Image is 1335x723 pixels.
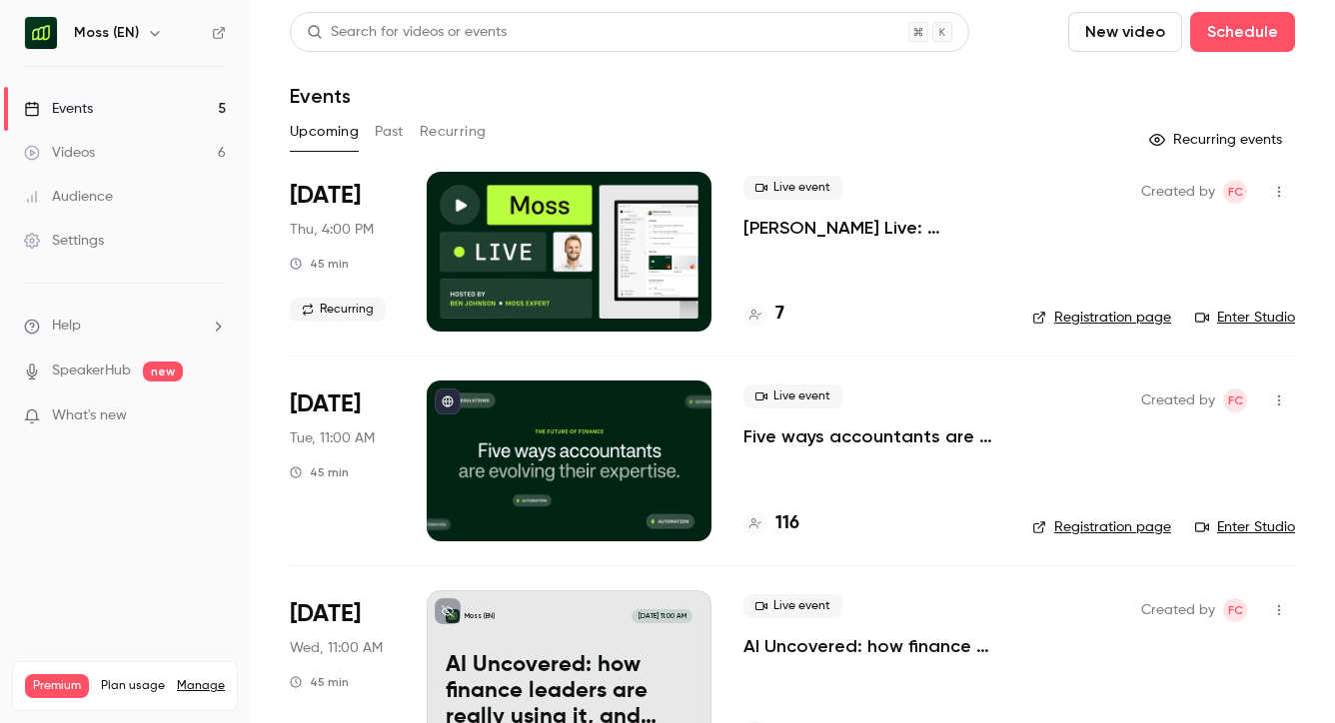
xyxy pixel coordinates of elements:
[743,634,1000,658] a: AI Uncovered: how finance leaders are really using it, and their next big bets
[52,316,81,337] span: Help
[290,598,361,630] span: [DATE]
[632,609,691,623] span: [DATE] 11:00 AM
[290,674,349,690] div: 45 min
[25,17,57,49] img: Moss (EN)
[1032,517,1171,537] a: Registration page
[743,301,784,328] a: 7
[1141,598,1215,622] span: Created by
[307,22,507,43] div: Search for videos or events
[1195,308,1295,328] a: Enter Studio
[290,172,395,332] div: Oct 2 Thu, 3:00 PM (Europe/London)
[1223,388,1247,412] span: Felicity Cator
[290,256,349,272] div: 45 min
[24,316,226,337] li: help-dropdown-opener
[1228,598,1243,622] span: FC
[24,231,104,251] div: Settings
[52,361,131,381] a: SpeakerHub
[24,143,95,163] div: Videos
[1223,598,1247,622] span: Felicity Cator
[775,510,799,537] h4: 116
[143,361,183,381] span: new
[1223,180,1247,204] span: Felicity Cator
[420,116,487,148] button: Recurring
[743,384,842,408] span: Live event
[25,674,89,698] span: Premium
[1228,388,1243,412] span: FC
[24,187,113,207] div: Audience
[743,176,842,200] span: Live event
[743,594,842,618] span: Live event
[1141,180,1215,204] span: Created by
[375,116,404,148] button: Past
[24,99,93,119] div: Events
[290,116,359,148] button: Upcoming
[743,424,1000,448] a: Five ways accountants are evolving their expertise, for the future of finance
[1032,308,1171,328] a: Registration page
[202,407,226,425] iframe: Noticeable Trigger
[775,301,784,328] h4: 7
[1228,180,1243,204] span: FC
[1190,12,1295,52] button: Schedule
[177,678,225,694] a: Manage
[743,510,799,537] a: 116
[290,298,386,322] span: Recurring
[290,380,395,540] div: Oct 14 Tue, 11:00 AM (Europe/Berlin)
[290,388,361,420] span: [DATE]
[743,216,1000,240] a: [PERSON_NAME] Live: Experience spend management automation with [PERSON_NAME]
[290,464,349,480] div: 45 min
[465,611,495,621] p: Moss (EN)
[1140,124,1295,156] button: Recurring events
[1195,517,1295,537] a: Enter Studio
[101,678,165,694] span: Plan usage
[52,405,127,426] span: What's new
[290,220,374,240] span: Thu, 4:00 PM
[1141,388,1215,412] span: Created by
[290,638,383,658] span: Wed, 11:00 AM
[290,180,361,212] span: [DATE]
[290,84,351,108] h1: Events
[290,428,375,448] span: Tue, 11:00 AM
[1068,12,1182,52] button: New video
[74,23,139,43] h6: Moss (EN)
